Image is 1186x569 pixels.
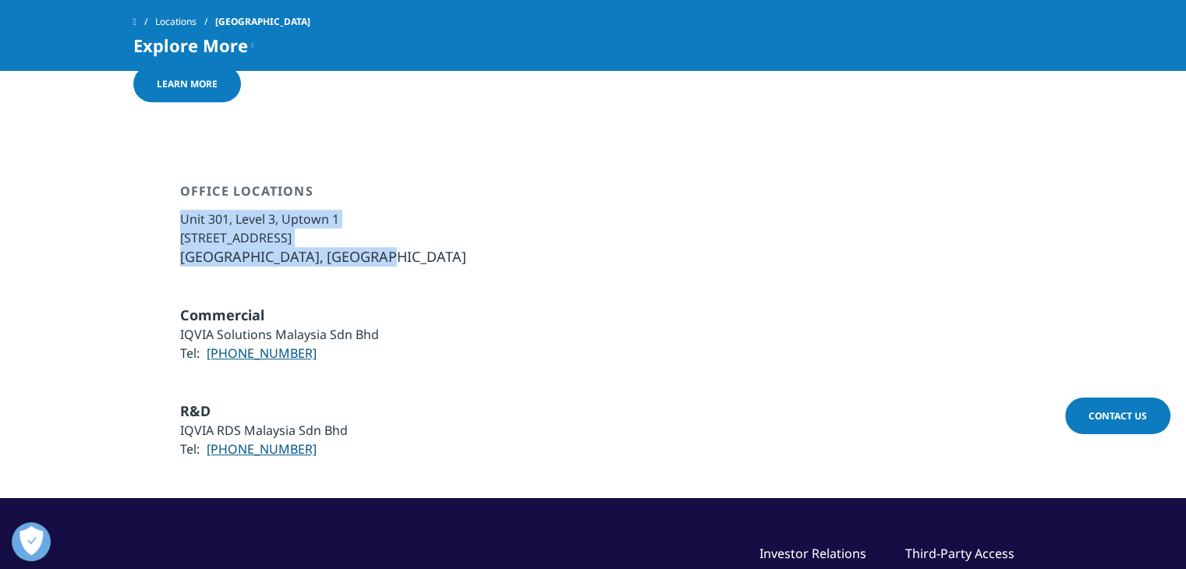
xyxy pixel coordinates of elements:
a: Third-Party Access [905,545,1014,562]
span: [GEOGRAPHIC_DATA] [327,247,466,266]
span: [GEOGRAPHIC_DATA], [180,247,324,266]
span: Explore More [133,36,248,55]
div: Office Locations [180,183,466,210]
li: [STREET_ADDRESS] [180,228,466,247]
span: Commercial [180,306,264,324]
button: Open Preferences [12,522,51,561]
span: Tel: [180,345,200,362]
li: IQVIA RDS Malaysia Sdn Bhd [180,421,348,440]
a: Contact Us [1065,398,1170,434]
li: Unit 301, Level 3, Uptown 1 [180,210,466,228]
a: Investor Relations [759,545,866,562]
a: [PHONE_NUMBER] [207,440,317,458]
span: Tel: [180,440,200,458]
a: Learn more [133,65,241,102]
span: R&D [180,401,211,420]
a: Locations [155,8,215,36]
a: [PHONE_NUMBER] [207,345,317,362]
span: [GEOGRAPHIC_DATA] [215,8,310,36]
li: IQVIA Solutions Malaysia Sdn Bhd [180,325,379,344]
span: Learn more [157,77,218,90]
span: Contact Us [1089,409,1147,422]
